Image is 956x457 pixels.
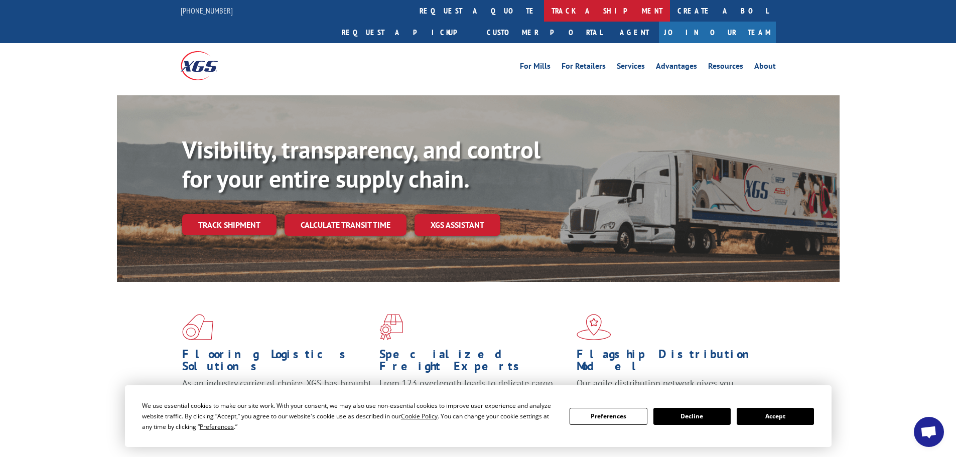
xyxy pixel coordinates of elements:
[182,214,277,235] a: Track shipment
[754,62,776,73] a: About
[125,385,832,447] div: Cookie Consent Prompt
[656,62,697,73] a: Advantages
[379,348,569,377] h1: Specialized Freight Experts
[181,6,233,16] a: [PHONE_NUMBER]
[285,214,406,236] a: Calculate transit time
[415,214,500,236] a: XGS ASSISTANT
[659,22,776,43] a: Join Our Team
[379,314,403,340] img: xgs-icon-focused-on-flooring-red
[708,62,743,73] a: Resources
[182,377,371,413] span: As an industry carrier of choice, XGS has brought innovation and dedication to flooring logistics...
[562,62,606,73] a: For Retailers
[617,62,645,73] a: Services
[334,22,479,43] a: Request a pickup
[182,314,213,340] img: xgs-icon-total-supply-chain-intelligence-red
[653,408,731,425] button: Decline
[479,22,610,43] a: Customer Portal
[401,412,438,420] span: Cookie Policy
[570,408,647,425] button: Preferences
[200,422,234,431] span: Preferences
[914,417,944,447] a: Open chat
[577,348,766,377] h1: Flagship Distribution Model
[379,377,569,422] p: From 123 overlength loads to delicate cargo, our experienced staff knows the best way to move you...
[737,408,814,425] button: Accept
[610,22,659,43] a: Agent
[577,377,761,401] span: Our agile distribution network gives you nationwide inventory management on demand.
[520,62,551,73] a: For Mills
[577,314,611,340] img: xgs-icon-flagship-distribution-model-red
[142,400,558,432] div: We use essential cookies to make our site work. With your consent, we may also use non-essential ...
[182,348,372,377] h1: Flooring Logistics Solutions
[182,134,540,194] b: Visibility, transparency, and control for your entire supply chain.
